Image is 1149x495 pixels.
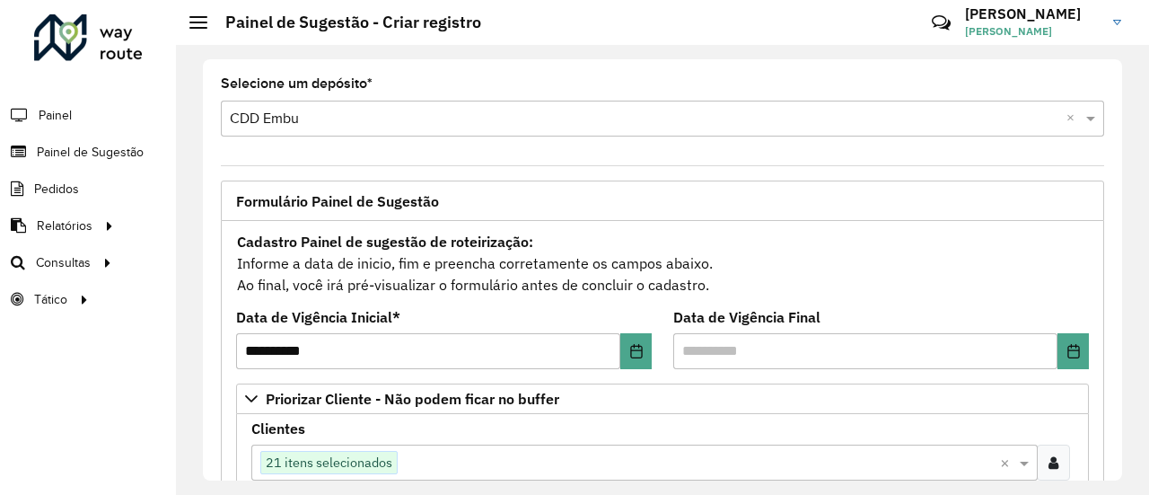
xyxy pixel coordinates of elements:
[36,253,91,272] span: Consultas
[1066,108,1082,129] span: Clear all
[221,73,373,94] label: Selecione um depósito
[965,23,1100,40] span: [PERSON_NAME]
[261,452,397,473] span: 21 itens selecionados
[236,194,439,208] span: Formulário Painel de Sugestão
[1000,452,1015,473] span: Clear all
[236,384,1089,414] a: Priorizar Cliente - Não podem ficar no buffer
[236,306,400,328] label: Data de Vigência Inicial
[266,392,559,406] span: Priorizar Cliente - Não podem ficar no buffer
[34,180,79,199] span: Pedidos
[1057,333,1089,369] button: Choose Date
[39,106,72,125] span: Painel
[207,13,481,32] h2: Painel de Sugestão - Criar registro
[37,217,92,235] span: Relatórios
[34,290,67,309] span: Tático
[37,143,144,162] span: Painel de Sugestão
[237,233,533,251] strong: Cadastro Painel de sugestão de roteirização:
[673,306,820,328] label: Data de Vigência Final
[236,230,1089,296] div: Informe a data de inicio, fim e preencha corretamente os campos abaixo. Ao final, você irá pré-vi...
[251,418,305,439] label: Clientes
[922,4,960,42] a: Contato Rápido
[965,5,1100,22] h3: [PERSON_NAME]
[620,333,652,369] button: Choose Date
